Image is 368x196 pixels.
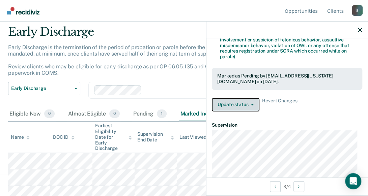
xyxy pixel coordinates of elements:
[11,86,72,91] span: Early Discharge
[8,107,56,122] div: Eligible Now
[11,134,30,140] div: Name
[8,25,339,44] div: Early Discharge
[179,134,212,140] div: Last Viewed
[217,73,357,85] div: Marked as Pending by [EMAIL_ADDRESS][US_STATE][DOMAIN_NAME] on [DATE].
[44,109,55,118] span: 0
[109,109,120,118] span: 0
[7,7,39,14] img: Recidiviz
[206,177,368,195] div: 3 / 4
[212,122,362,128] dt: Supervision
[220,31,362,60] div: Must have no pending felony charges or warrants (including any involvement or suspicion of feloni...
[212,98,259,111] button: Update status
[179,107,239,122] div: Marked Ineligible
[95,123,132,151] div: Earliest Eligibility Date for Early Discharge
[157,109,167,118] span: 1
[293,181,304,192] button: Next Opportunity
[137,131,174,143] div: Supervision End Date
[345,173,361,189] div: Open Intercom Messenger
[262,98,297,111] span: Revert Changes
[53,134,75,140] div: DOC ID
[352,5,363,16] div: S
[67,107,121,122] div: Almost Eligible
[352,5,363,16] button: Profile dropdown button
[132,107,168,122] div: Pending
[220,54,235,59] span: parole)
[270,181,281,192] button: Previous Opportunity
[8,44,337,76] p: Early Discharge is the termination of the period of probation or parole before the full-term disc...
